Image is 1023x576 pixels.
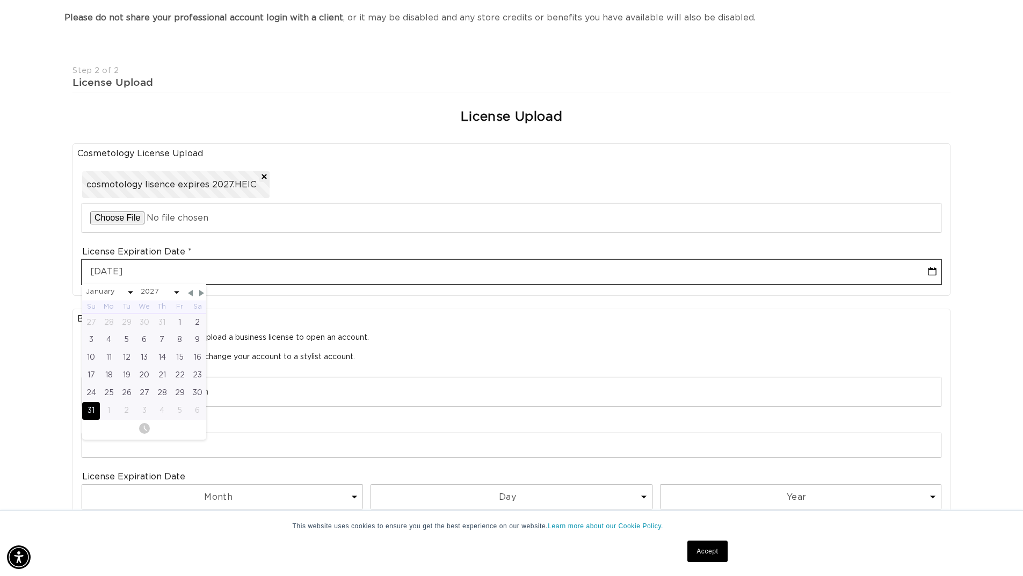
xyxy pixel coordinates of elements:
[687,541,727,562] a: Accept
[72,76,951,89] div: License Upload
[548,522,663,530] a: Learn more about our Cookie Policy.
[87,303,96,310] abbr: Sunday
[64,13,343,22] strong: Please do not share your professional account login with a client
[188,384,206,402] div: Sat Jan 30 2027
[123,303,130,310] abbr: Tuesday
[82,333,941,362] p: If you are a Salon Owner, please upload a business license to open an account. If not, please go ...
[100,384,118,402] div: Mon Jan 25 2027
[171,384,188,402] div: Fri Jan 29 2027
[100,367,118,384] div: Mon Jan 18 2027
[82,402,100,420] div: Sun Jan 31 2027
[118,384,135,402] div: Tue Jan 26 2027
[82,331,100,349] div: Sun Jan 03 2027
[135,384,153,402] div: Wed Jan 27 2027
[461,109,562,126] h2: License Upload
[193,303,202,310] abbr: Saturday
[118,349,135,367] div: Tue Jan 12 2027
[104,303,114,310] abbr: Monday
[86,179,256,191] span: cosmotology lisence expires 2027.HEIC
[77,313,946,325] legend: Business License Upload
[153,384,171,402] div: Thu Jan 28 2027
[82,246,192,258] label: License Expiration Date
[197,288,207,298] span: Next Month
[118,331,135,349] div: Tue Jan 05 2027
[171,349,188,367] div: Fri Jan 15 2027
[188,349,206,367] div: Sat Jan 16 2027
[135,349,153,367] div: Wed Jan 13 2027
[188,367,206,384] div: Sat Jan 23 2027
[82,384,100,402] div: Sun Jan 24 2027
[82,260,941,284] input: MM-DD-YYYY
[171,313,188,331] div: Fri Jan 01 2027
[100,331,118,349] div: Mon Jan 04 2027
[139,303,150,310] abbr: Wednesday
[153,367,171,384] div: Thu Jan 21 2027
[880,460,1023,576] iframe: Chat Widget
[293,521,731,531] p: This website uses cookies to ensure you get the best experience on our website.
[176,303,183,310] abbr: Friday
[158,303,166,310] abbr: Thursday
[171,331,188,349] div: Fri Jan 08 2027
[186,288,195,298] span: Previous Month
[118,367,135,384] div: Tue Jan 19 2027
[82,471,185,483] label: License Expiration Date
[153,349,171,367] div: Thu Jan 14 2027
[153,331,171,349] div: Thu Jan 07 2027
[171,367,188,384] div: Fri Jan 22 2027
[100,349,118,367] div: Mon Jan 11 2027
[77,148,946,159] legend: Cosmetology License Upload
[82,367,100,384] div: Sun Jan 17 2027
[135,367,153,384] div: Wed Jan 20 2027
[188,313,206,331] div: Sat Jan 02 2027
[72,66,951,76] div: Step 2 of 2
[188,331,206,349] div: Sat Jan 09 2027
[135,331,153,349] div: Wed Jan 06 2027
[7,545,31,569] div: Accessibility Menu
[82,349,100,367] div: Sun Jan 10 2027
[259,171,270,182] button: Remove file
